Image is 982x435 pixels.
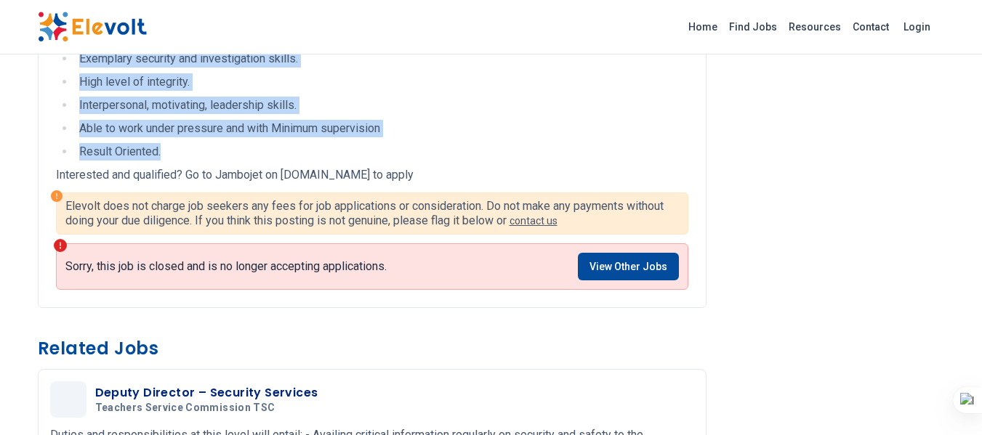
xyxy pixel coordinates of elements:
[65,259,387,274] p: Sorry, this job is closed and is no longer accepting applications.
[161,86,245,95] div: Keywords by Traffic
[75,73,688,91] li: High level of integrity.
[510,215,558,227] a: contact us
[54,392,83,406] img: Teachers Service Commission TSC
[56,166,688,184] p: Interested and qualified? Go to Jambojet on [DOMAIN_NAME] to apply
[38,337,707,360] h3: Related Jobs
[895,12,939,41] a: Login
[783,15,847,38] a: Resources
[95,384,318,402] h3: Deputy Director – Security Services
[75,120,688,137] li: Able to work under pressure and with Minimum supervision
[65,199,679,228] p: Elevolt does not charge job seekers any fees for job applications or consideration. Do not make a...
[578,253,679,280] a: View Other Jobs
[95,402,275,415] span: Teachers Service Commission TSC
[75,97,688,114] li: Interpersonal, motivating, leadership skills.
[683,15,723,38] a: Home
[75,50,688,68] li: Exemplary security and investigation skills.
[75,143,688,160] li: Result Oriented.
[909,365,982,435] iframe: Chat Widget
[38,12,147,42] img: Elevolt
[847,15,895,38] a: Contact
[723,15,783,38] a: Find Jobs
